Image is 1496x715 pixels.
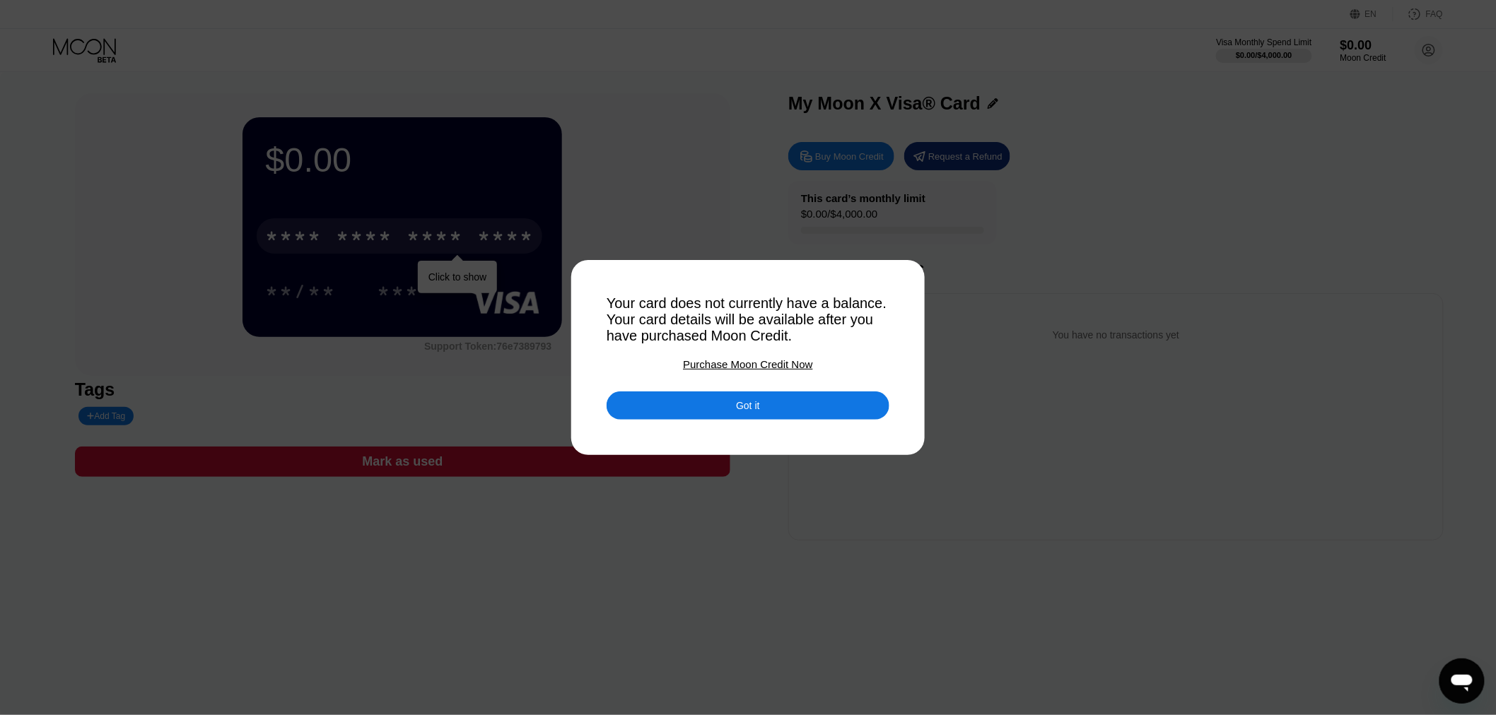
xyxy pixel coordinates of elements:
[683,358,812,370] div: Purchase Moon Credit Now
[607,391,889,420] div: Got it
[1439,658,1485,704] iframe: Кнопка запуска окна обмена сообщениями
[607,295,889,344] div: Your card does not currently have a balance. Your card details will be available after you have p...
[736,399,759,412] div: Got it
